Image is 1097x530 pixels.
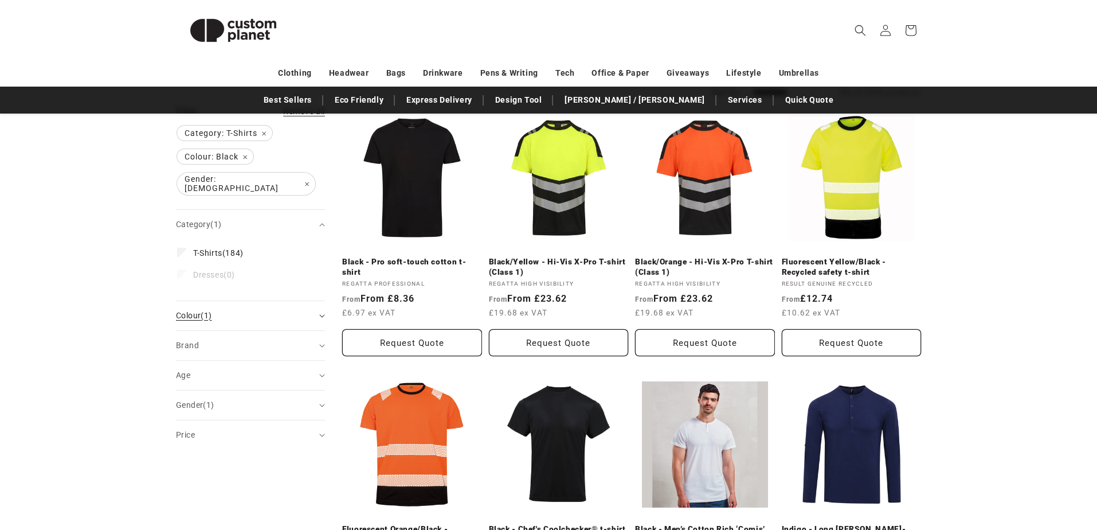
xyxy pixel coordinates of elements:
[591,63,649,83] a: Office & Paper
[176,210,325,239] summary: Category (1 selected)
[177,149,253,164] span: Colour: Black
[176,220,221,229] span: Category
[555,63,574,83] a: Tech
[176,331,325,360] summary: Brand (0 selected)
[177,173,315,195] span: Gender: [DEMOGRAPHIC_DATA]
[782,257,922,277] a: Fluorescent Yellow/Black - Recycled safety t-shirt
[401,90,478,110] a: Express Delivery
[193,248,222,258] span: T-Shirts
[176,173,316,195] a: Gender: [DEMOGRAPHIC_DATA]
[176,400,214,410] span: Gender
[848,18,873,43] summary: Search
[329,90,389,110] a: Eco Friendly
[176,430,195,439] span: Price
[779,63,819,83] a: Umbrellas
[329,63,369,83] a: Headwear
[176,311,212,320] span: Colour
[201,311,211,320] span: (1)
[176,301,325,330] summary: Colour (1 selected)
[779,90,840,110] a: Quick Quote
[782,329,922,356] button: Request Quote
[176,391,325,420] summary: Gender (1 selected)
[176,149,254,164] a: Colour: Black
[176,5,291,56] img: Custom Planet
[283,107,325,116] span: Remove all
[386,63,406,83] a: Bags
[176,341,199,350] span: Brand
[176,371,190,380] span: Age
[489,329,629,356] button: Request Quote
[176,361,325,390] summary: Age (0 selected)
[423,63,463,83] a: Drinkware
[1040,475,1097,530] iframe: Chat Widget
[489,90,548,110] a: Design Tool
[489,257,629,277] a: Black/Yellow - Hi-Vis X-Pro T-shirt (Class 1)
[722,90,768,110] a: Services
[342,257,482,277] a: Black - Pro soft-touch cotton t-shirt
[177,126,272,141] span: Category: T-Shirts
[176,126,273,141] a: Category: T-Shirts
[635,257,775,277] a: Black/Orange - Hi-Vis X-Pro T-shirt (Class 1)
[278,63,312,83] a: Clothing
[210,220,221,229] span: (1)
[559,90,710,110] a: [PERSON_NAME] / [PERSON_NAME]
[667,63,709,83] a: Giveaways
[635,329,775,356] button: Request Quote
[193,248,244,258] span: (184)
[203,400,214,410] span: (1)
[726,63,761,83] a: Lifestyle
[176,420,325,450] summary: Price
[258,90,318,110] a: Best Sellers
[342,329,482,356] button: Request Quote
[480,63,538,83] a: Pens & Writing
